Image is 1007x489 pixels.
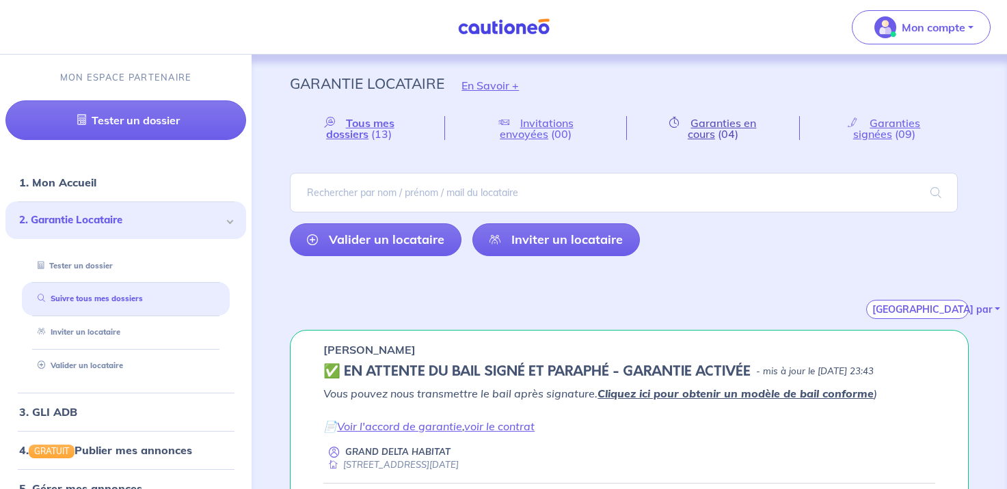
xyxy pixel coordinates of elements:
a: Valider un locataire [290,223,461,256]
p: Mon compte [902,19,965,36]
p: MON ESPACE PARTENAIRE [60,71,192,84]
a: Garanties en cours(04) [627,116,798,140]
div: Inviter un locataire [22,321,230,344]
div: Valider un locataire [22,354,230,377]
span: (13) [371,127,392,141]
p: GRAND DELTA HABITAT [345,445,451,458]
div: 4.GRATUITPublier mes annonces [5,436,246,464]
a: voir le contrat [464,419,535,433]
button: illu_account_valid_menu.svgMon compte [852,10,991,44]
input: Rechercher par nom / prénom / mail du locataire [290,173,958,212]
div: [STREET_ADDRESS][DATE] [323,458,459,471]
a: Garanties signées(09) [800,116,969,140]
a: Tester un dossier [32,261,113,270]
button: En Savoir + [444,66,536,105]
span: (04) [718,127,738,141]
div: 2. Garantie Locataire [5,201,246,239]
a: Suivre tous mes dossiers [32,294,143,303]
span: Garanties signées [853,116,921,141]
a: Inviter un locataire [32,327,120,337]
a: Invitations envoyées(00) [445,116,626,140]
img: Cautioneo [453,18,555,36]
span: (00) [551,127,572,141]
a: Inviter un locataire [472,223,640,256]
a: Tester un dossier [5,100,246,140]
a: 1. Mon Accueil [19,176,96,189]
em: 📄 , [323,419,535,433]
span: (09) [895,127,915,141]
em: Vous pouvez nous transmettre le bail après signature. ) [323,387,877,400]
span: Invitations envoyées [500,116,574,141]
a: Valider un locataire [32,361,123,370]
span: Tous mes dossiers [326,116,394,141]
img: illu_account_valid_menu.svg [874,16,896,38]
a: Voir l'accord de garantie [337,419,462,433]
div: Tester un dossier [22,255,230,277]
p: - mis à jour le [DATE] 23:43 [756,365,874,378]
div: state: CONTRACT-SIGNED, Context: IN-LANDLORD,IS-GL-CAUTION-IN-LANDLORD [323,363,935,380]
span: Garanties en cours [688,116,757,141]
button: [GEOGRAPHIC_DATA] par [866,300,969,319]
a: Tous mes dossiers(13) [290,116,444,140]
a: 4.GRATUITPublier mes annonces [19,443,192,457]
div: 1. Mon Accueil [5,169,246,196]
a: Cliquez ici pour obtenir un modèle de bail conforme [598,387,874,400]
a: 3. GLI ADB [19,405,77,419]
div: Suivre tous mes dossiers [22,288,230,310]
h5: ✅️️️ EN ATTENTE DU BAIL SIGNÉ ET PARAPHÉ - GARANTIE ACTIVÉE [323,363,751,380]
p: Garantie Locataire [290,71,444,96]
span: search [914,173,958,212]
div: 3. GLI ADB [5,398,246,425]
p: [PERSON_NAME] [323,341,416,358]
span: 2. Garantie Locataire [19,212,222,228]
